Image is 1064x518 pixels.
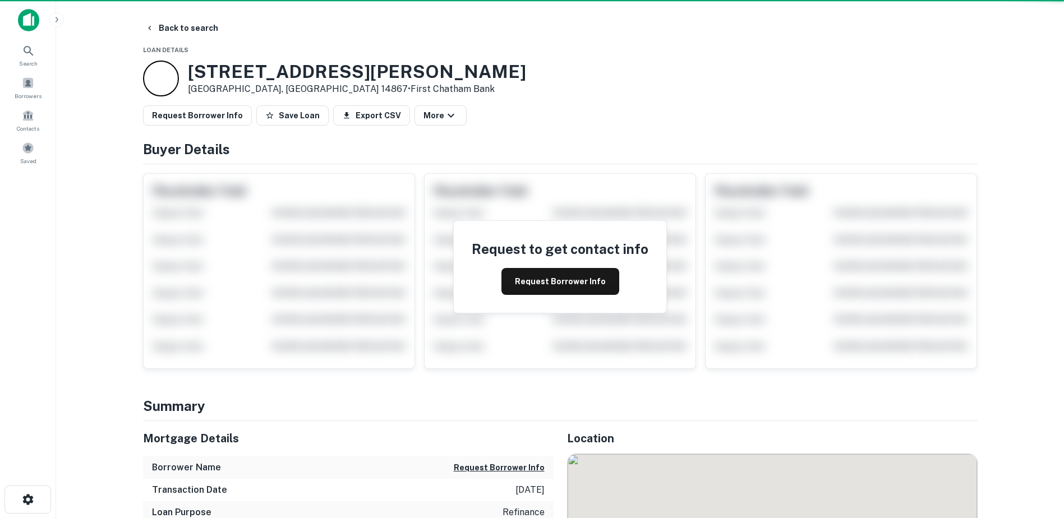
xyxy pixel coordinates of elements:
h5: Mortgage Details [143,430,554,447]
h4: Buyer Details [143,139,978,159]
span: Borrowers [15,91,42,100]
button: Request Borrower Info [143,105,252,126]
span: Contacts [17,124,39,133]
button: Export CSV [333,105,410,126]
h3: [STREET_ADDRESS][PERSON_NAME] [188,61,526,82]
h4: Summary [143,396,978,416]
a: First Chatham Bank [411,84,495,94]
h6: Transaction Date [152,483,227,497]
a: Search [3,40,53,70]
h4: Request to get contact info [472,239,648,259]
button: Request Borrower Info [454,461,545,474]
span: Search [19,59,38,68]
span: Saved [20,156,36,165]
a: Saved [3,137,53,168]
a: Borrowers [3,72,53,103]
h5: Location [567,430,978,447]
button: Back to search [141,18,223,38]
p: [DATE] [515,483,545,497]
button: Request Borrower Info [501,268,619,295]
button: Save Loan [256,105,329,126]
iframe: Chat Widget [1008,428,1064,482]
h6: Borrower Name [152,461,221,474]
span: Loan Details [143,47,188,53]
button: More [414,105,467,126]
img: capitalize-icon.png [18,9,39,31]
p: [GEOGRAPHIC_DATA], [GEOGRAPHIC_DATA] 14867 • [188,82,526,96]
a: Contacts [3,105,53,135]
